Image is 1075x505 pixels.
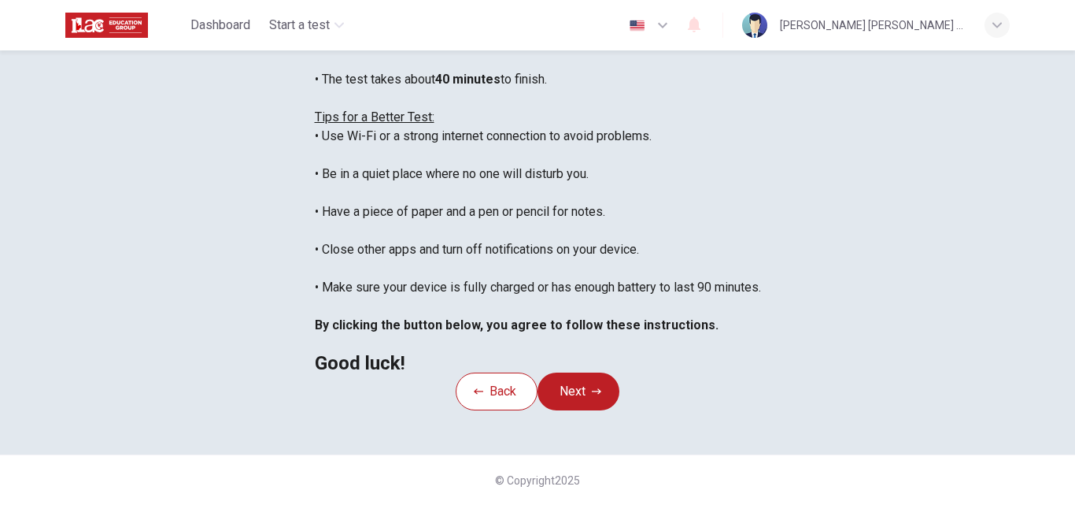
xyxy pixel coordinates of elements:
[627,20,647,32] img: en
[435,72,501,87] b: 40 minutes
[495,474,580,487] span: © Copyright 2025
[780,16,966,35] div: [PERSON_NAME] [PERSON_NAME] REY
[315,317,719,332] b: By clicking the button below, you agree to follow these instructions.
[190,16,250,35] span: Dashboard
[456,373,537,410] button: Back
[537,373,619,410] button: Next
[269,16,330,35] span: Start a test
[65,9,148,41] img: ILAC logo
[263,11,350,39] button: Start a test
[315,354,761,373] h2: Good luck!
[315,110,434,124] u: Tips for a Better Test:
[65,9,184,41] a: ILAC logo
[184,11,257,39] button: Dashboard
[742,13,767,38] img: Profile picture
